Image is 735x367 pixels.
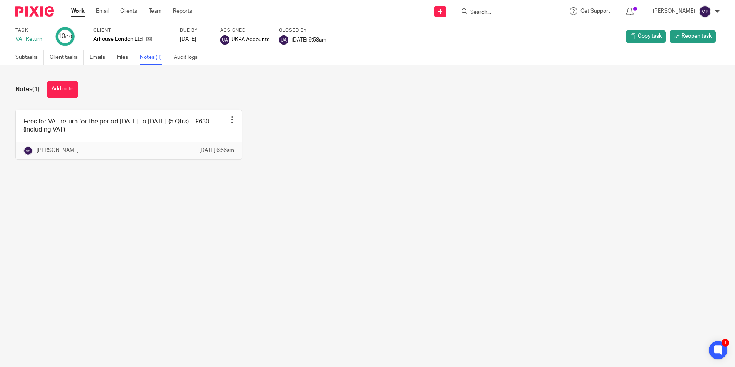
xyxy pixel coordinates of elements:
label: Task [15,27,46,33]
p: [DATE] 6:56am [199,147,234,154]
img: Pixie [15,6,54,17]
label: Closed by [279,27,326,33]
a: Email [96,7,109,15]
img: svg%3E [220,35,229,45]
span: Reopen task [682,32,712,40]
a: Audit logs [174,50,203,65]
label: Client [93,27,170,33]
div: VAT Return [15,35,46,43]
div: 10 [58,32,72,41]
label: Assignee [220,27,269,33]
a: Copy task [626,30,666,43]
input: Search [469,9,539,16]
span: [DATE] 9:58am [291,37,326,42]
a: Files [117,50,134,65]
label: Due by [180,27,211,33]
img: svg%3E [699,5,711,18]
p: [PERSON_NAME] [653,7,695,15]
span: (1) [32,86,40,92]
span: Copy task [638,32,662,40]
a: Emails [90,50,111,65]
a: Subtasks [15,50,44,65]
img: svg%3E [279,35,288,45]
a: Team [149,7,161,15]
span: Get Support [580,8,610,14]
span: UKPA Accounts [231,36,269,43]
h1: Notes [15,85,40,93]
a: Notes (1) [140,50,168,65]
button: Add note [47,81,78,98]
a: Client tasks [50,50,84,65]
p: Arhouse London Ltd [93,35,143,43]
img: svg%3E [23,146,33,155]
div: [DATE] [180,35,211,43]
div: 1 [722,339,729,347]
a: Clients [120,7,137,15]
a: Reopen task [670,30,716,43]
small: /10 [65,35,72,39]
a: Reports [173,7,192,15]
p: [PERSON_NAME] [37,147,79,154]
a: Work [71,7,85,15]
